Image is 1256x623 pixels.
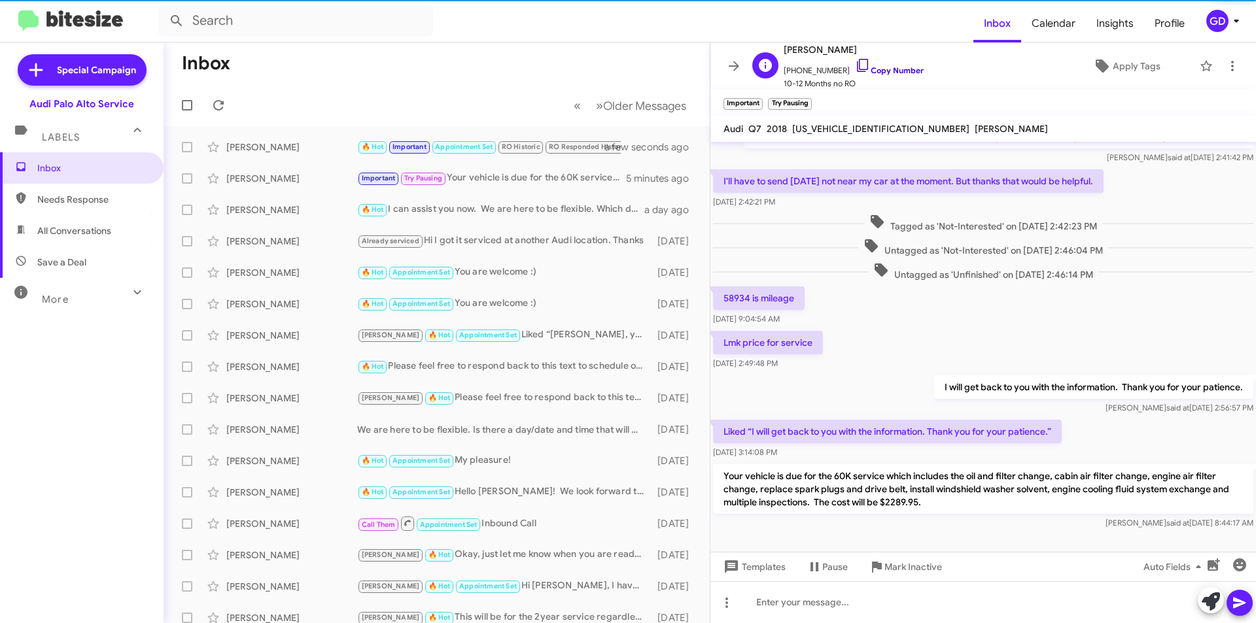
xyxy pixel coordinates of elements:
span: All Conversations [37,224,111,237]
div: [DATE] [651,266,699,279]
span: 🔥 Hot [428,613,451,622]
span: [PERSON_NAME] [362,582,420,590]
span: « [574,97,581,114]
p: 58934 is mileage [713,286,805,310]
span: More [42,294,69,305]
button: Previous [566,92,589,119]
h1: Inbox [182,53,230,74]
span: said at [1166,518,1189,528]
div: My pleasure! [357,453,651,468]
span: 🔥 Hot [362,205,384,214]
span: Audi [724,123,743,135]
span: Already serviced [362,237,419,245]
div: [PERSON_NAME] [226,329,357,342]
span: Calendar [1021,5,1086,42]
span: Appointment Set [392,488,450,496]
a: Special Campaign [18,54,147,86]
span: 🔥 Hot [362,362,384,371]
span: 🔥 Hot [362,456,384,465]
div: Okay, just let me know when you are ready so I can look up if you have prepaid maintenance. [357,547,651,562]
button: Auto Fields [1133,555,1217,579]
div: [PERSON_NAME] [226,454,357,467]
span: 10-12 Months no RO [784,77,924,90]
span: RO Responded Historic [549,143,627,151]
span: Inbox [973,5,1021,42]
span: [DATE] 2:42:21 PM [713,197,775,207]
span: Profile [1144,5,1195,42]
div: [PERSON_NAME] [226,235,357,248]
div: 5 minutes ago [626,172,699,185]
span: [PERSON_NAME] [362,331,420,339]
span: Call Them [362,520,396,529]
span: » [596,97,603,114]
span: [PERSON_NAME] [DATE] 2:41:42 PM [1107,152,1253,162]
div: [DATE] [651,235,699,248]
div: Your vehicle is due for the 60K service which includes the oil and filter change, cabin air filte... [357,171,626,186]
div: [PERSON_NAME] [226,297,357,311]
span: [PERSON_NAME] [362,394,420,402]
div: You are welcome :) [357,265,651,280]
span: 🔥 Hot [362,268,384,277]
div: [PERSON_NAME] [226,360,357,373]
span: Appointment Set [392,299,450,308]
span: Appointment Set [459,582,517,590]
nav: Page navigation example [567,92,694,119]
div: [DATE] [651,423,699,436]
span: Labels [42,131,80,143]
span: RO Historic [502,143,540,151]
span: [DATE] 9:04:54 AM [713,314,780,324]
p: I'll have to send [DATE] not near my car at the moment. But thanks that would be helpful. [713,169,1104,193]
a: Insights [1086,5,1144,42]
div: Please feel free to respond back to this text to schedule or call us at [PHONE_NUMBER] when you a... [357,359,651,374]
div: [DATE] [651,580,699,593]
div: We are here to be flexible. Is there a day/date and time that will work best for you? [357,423,651,436]
div: GD [1206,10,1229,32]
div: Inbound Call [357,515,651,531]
div: [PERSON_NAME] [226,203,357,216]
button: Next [588,92,694,119]
span: Appointment Set [435,143,493,151]
span: [PERSON_NAME] [362,550,420,559]
div: [PERSON_NAME] [226,141,357,154]
small: Try Pausing [768,98,811,110]
span: Important [362,174,396,182]
div: a day ago [644,203,699,216]
div: Hi [PERSON_NAME], I have availability on [DATE] 10:00. Will this work? [357,579,651,594]
span: [PHONE_NUMBER] [784,58,924,77]
p: Your vehicle is due for the 60K service which includes the oil and filter change, cabin air filte... [713,464,1253,514]
span: [PERSON_NAME] [DATE] 8:44:17 AM [1106,518,1253,528]
span: Pause [822,555,848,579]
button: Mark Inactive [858,555,952,579]
span: Save a Deal [37,256,86,269]
span: Appointment Set [459,331,517,339]
div: [DATE] [651,454,699,467]
span: Appointment Set [392,456,450,465]
span: 🔥 Hot [362,488,384,496]
div: Please feel free to respond back to this text to schedule or call us at [PHONE_NUMBER] when you a... [357,390,651,405]
span: Q7 [748,123,761,135]
span: 🔥 Hot [428,394,451,402]
button: Templates [710,555,796,579]
div: [PERSON_NAME] [226,517,357,530]
input: Search [158,5,433,37]
div: [PERSON_NAME] [226,580,357,593]
span: Inbox [37,161,148,175]
button: GD [1195,10,1242,32]
span: said at [1168,152,1191,162]
span: 🔥 Hot [362,299,384,308]
span: Special Campaign [57,63,136,76]
div: [PERSON_NAME] [226,548,357,562]
p: I will get back to you with the information. Thank you for your patience. [934,375,1253,399]
span: Appointment Set [420,520,478,529]
span: [DATE] 3:14:08 PM [713,447,777,457]
span: Appointment Set [392,268,450,277]
span: Needs Response [37,193,148,206]
div: Audi Palo Alto Service [29,97,134,110]
div: [DATE] [651,517,699,530]
div: The tire size is on the side of the tires. It should say the brand, then the number format (examp... [357,139,621,154]
span: Try Pausing [404,174,442,182]
div: [DATE] [651,392,699,405]
span: Auto Fields [1143,555,1206,579]
span: [PERSON_NAME] [DATE] 2:56:57 PM [1106,403,1253,413]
